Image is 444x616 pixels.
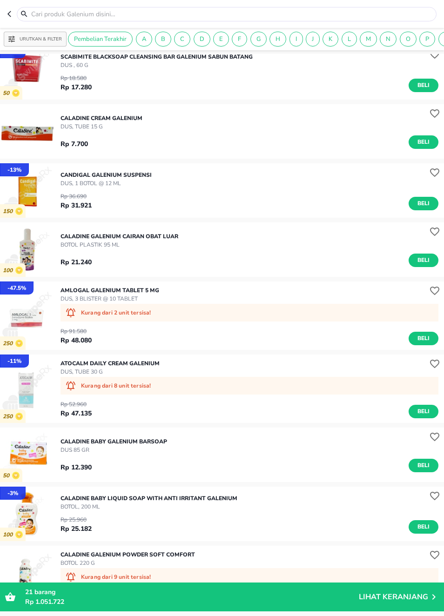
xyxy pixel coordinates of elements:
[409,197,438,210] button: Beli
[3,531,15,538] p: 100
[360,35,377,43] span: M
[250,32,267,47] div: G
[416,137,431,147] span: Beli
[3,90,12,97] p: 50
[61,368,160,376] p: DUS, TUBE 30 g
[400,35,416,43] span: O
[136,32,152,47] div: A
[269,32,286,47] div: H
[3,340,15,347] p: 250
[61,241,178,249] p: BOTOL PLASTIK 95 ML
[61,462,92,472] p: Rp 12.390
[400,32,417,47] div: O
[306,35,319,43] span: J
[61,286,159,295] p: AMLOGAL Galenium TABLET 5 MG
[61,502,237,511] p: BOTOL, 200 ML
[194,32,210,47] div: D
[409,254,438,267] button: Beli
[25,597,64,606] span: Rp 1.051.722
[20,36,62,43] p: Urutkan & Filter
[4,32,67,47] button: Urutkan & Filter
[30,9,434,19] input: Cari produk Galenium disini…
[61,377,438,395] div: Kurang dari 8 unit tersisa!
[342,35,357,43] span: L
[61,192,92,201] p: Rp 36.690
[175,35,190,43] span: C
[25,588,33,596] span: 21
[306,32,320,47] div: J
[61,295,159,303] p: DUS, 3 BLISTER @ 10 TABLET
[61,516,92,524] p: Rp 25.960
[214,35,229,43] span: E
[174,32,190,47] div: C
[61,53,253,61] p: SCABIMITE BLACKSOAP CLEANSING BAR Galenium SABUN BATANG
[419,32,435,47] div: P
[416,522,431,532] span: Beli
[61,524,92,534] p: Rp 25.182
[61,179,152,187] p: DUS, 1 BOTOL @ 12 ML
[61,550,195,559] p: CALADINE Galenium POWDER SOFT COMFORT
[61,335,92,345] p: Rp 48.080
[61,327,92,335] p: Rp 91.580
[416,255,431,265] span: Beli
[61,257,92,267] p: Rp 21.240
[409,135,438,149] button: Beli
[409,405,438,418] button: Beli
[61,568,438,586] div: Kurang dari 9 unit tersisa!
[232,32,247,47] div: F
[61,171,152,179] p: CANDIGAL Galenium SUSPENSI
[7,166,21,174] p: - 13 %
[7,489,18,497] p: - 3 %
[61,114,142,122] p: CALADINE CREAM Galenium
[3,472,12,479] p: 50
[416,461,431,470] span: Beli
[7,357,21,365] p: - 11 %
[416,334,431,343] span: Beli
[61,408,92,418] p: Rp 47.135
[213,32,229,47] div: E
[420,35,435,43] span: P
[61,232,178,241] p: CALADINE Galenium CAIRAN OBAT LUAR
[416,199,431,208] span: Beli
[289,32,303,47] div: I
[416,407,431,416] span: Beli
[61,359,160,368] p: ATOCALM DAILY CREAM Galenium
[68,35,132,43] span: Pembelian Terakhir
[270,35,286,43] span: H
[61,201,92,210] p: Rp 31.921
[136,35,152,43] span: A
[61,400,92,408] p: Rp 52.960
[155,32,171,47] div: B
[61,74,92,82] p: Rp 18.580
[61,122,142,131] p: DUS, TUBE 15 g
[61,494,237,502] p: CALADINE BABY LIQUID SOAP WITH ANTI IRRITANT Galenium
[61,61,253,69] p: DUS , 60 G
[323,32,338,47] div: K
[380,35,396,43] span: N
[7,284,26,292] p: - 47.5 %
[409,79,438,92] button: Beli
[323,35,338,43] span: K
[342,32,357,47] div: L
[3,413,15,420] p: 250
[232,35,247,43] span: F
[68,32,133,47] div: Pembelian Terakhir
[409,520,438,534] button: Beli
[61,139,88,149] p: Rp 7.700
[61,446,167,454] p: DUS 85 GR
[409,332,438,345] button: Beli
[194,35,210,43] span: D
[416,80,431,90] span: Beli
[155,35,171,43] span: B
[380,32,397,47] div: N
[290,35,303,43] span: I
[360,32,377,47] div: M
[25,587,359,597] p: barang
[251,35,266,43] span: G
[61,82,92,92] p: Rp 17.280
[61,559,195,567] p: BOTOL 220 g
[61,437,167,446] p: CALADINE BABY Galenium BARSOAP
[409,459,438,472] button: Beli
[61,304,438,321] div: Kurang dari 2 unit tersisa!
[3,208,15,215] p: 150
